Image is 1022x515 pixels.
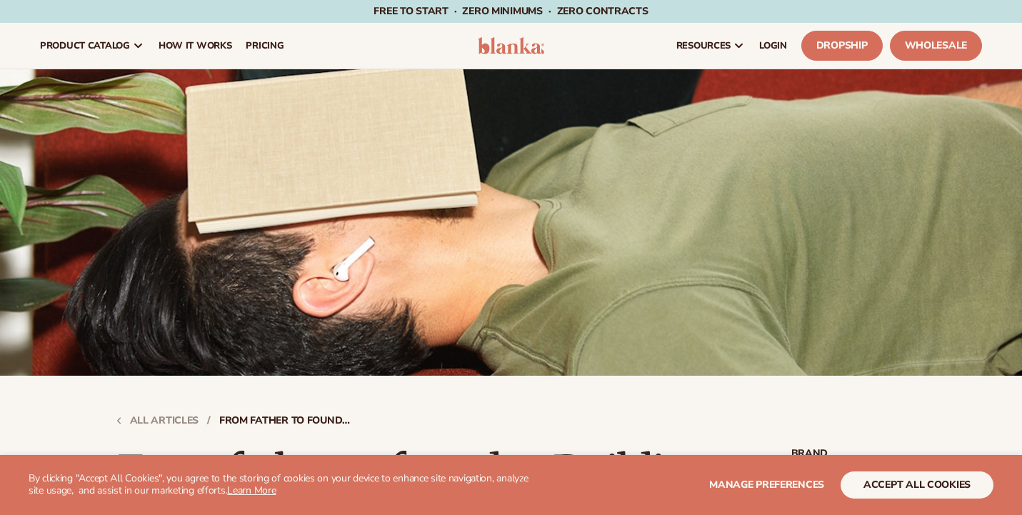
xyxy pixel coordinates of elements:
[709,471,824,499] button: Manage preferences
[207,416,211,426] strong: /
[151,23,239,69] a: How It Works
[801,31,883,61] a: Dropship
[841,471,993,499] button: accept all cookies
[759,40,787,51] span: LOGIN
[669,23,752,69] a: resources
[752,23,794,69] a: LOGIN
[40,40,130,51] span: product catalog
[890,31,982,61] a: Wholesale
[219,416,355,426] strong: From father to founder: Building a clean beauty empire with family in mind
[709,478,824,491] span: Manage preferences
[227,484,276,497] a: Learn More
[478,37,545,54] img: logo
[159,40,232,51] span: How It Works
[33,23,151,69] a: product catalog
[791,449,906,459] strong: Brand
[29,473,531,497] p: By clicking "Accept All Cookies", you agree to the storing of cookies on your device to enhance s...
[676,40,731,51] span: resources
[246,40,284,51] span: pricing
[374,4,648,18] span: Free to start · ZERO minimums · ZERO contracts
[239,23,291,69] a: pricing
[117,416,199,426] a: All articles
